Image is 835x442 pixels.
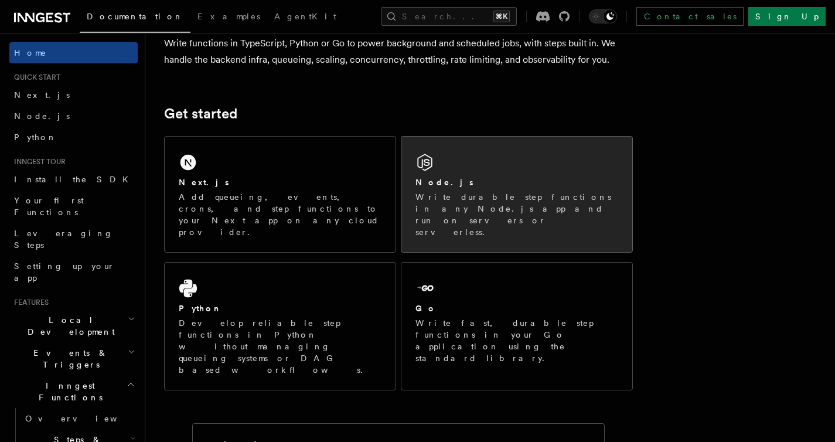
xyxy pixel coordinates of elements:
a: PythonDevelop reliable step functions in Python without managing queueing systems or DAG based wo... [164,262,396,390]
span: Features [9,298,49,307]
span: Inngest Functions [9,380,127,403]
a: Your first Functions [9,190,138,223]
p: Write durable step functions in any Node.js app and run on servers or serverless. [415,191,618,238]
span: AgentKit [274,12,336,21]
span: Install the SDK [14,175,135,184]
a: Documentation [80,4,190,33]
a: Node.jsWrite durable step functions in any Node.js app and run on servers or serverless. [401,136,633,253]
a: Leveraging Steps [9,223,138,256]
span: Overview [25,414,146,423]
p: Write fast, durable step functions in your Go application using the standard library. [415,317,618,364]
span: Node.js [14,111,70,121]
button: Local Development [9,310,138,342]
span: Documentation [87,12,183,21]
a: Examples [190,4,267,32]
a: Python [9,127,138,148]
span: Your first Functions [14,196,84,217]
button: Toggle dark mode [589,9,617,23]
span: Inngest tour [9,157,66,166]
h2: Go [415,302,437,314]
span: Quick start [9,73,60,82]
button: Search...⌘K [381,7,517,26]
span: Events & Triggers [9,347,128,370]
kbd: ⌘K [493,11,510,22]
span: Local Development [9,314,128,338]
a: Node.js [9,106,138,127]
a: Install the SDK [9,169,138,190]
span: Next.js [14,90,70,100]
a: AgentKit [267,4,343,32]
a: Get started [164,106,237,122]
h2: Node.js [415,176,473,188]
a: Home [9,42,138,63]
p: Write functions in TypeScript, Python or Go to power background and scheduled jobs, with steps bu... [164,35,633,68]
span: Home [14,47,47,59]
a: Sign Up [748,7,826,26]
a: Contact sales [636,7,744,26]
a: Next.jsAdd queueing, events, crons, and step functions to your Next app on any cloud provider. [164,136,396,253]
button: Inngest Functions [9,375,138,408]
a: Next.js [9,84,138,106]
h2: Python [179,302,222,314]
span: Setting up your app [14,261,115,283]
a: GoWrite fast, durable step functions in your Go application using the standard library. [401,262,633,390]
button: Events & Triggers [9,342,138,375]
p: Add queueing, events, crons, and step functions to your Next app on any cloud provider. [179,191,381,238]
span: Leveraging Steps [14,229,113,250]
span: Python [14,132,57,142]
a: Setting up your app [9,256,138,288]
span: Examples [197,12,260,21]
p: Develop reliable step functions in Python without managing queueing systems or DAG based workflows. [179,317,381,376]
a: Overview [21,408,138,429]
h2: Next.js [179,176,229,188]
